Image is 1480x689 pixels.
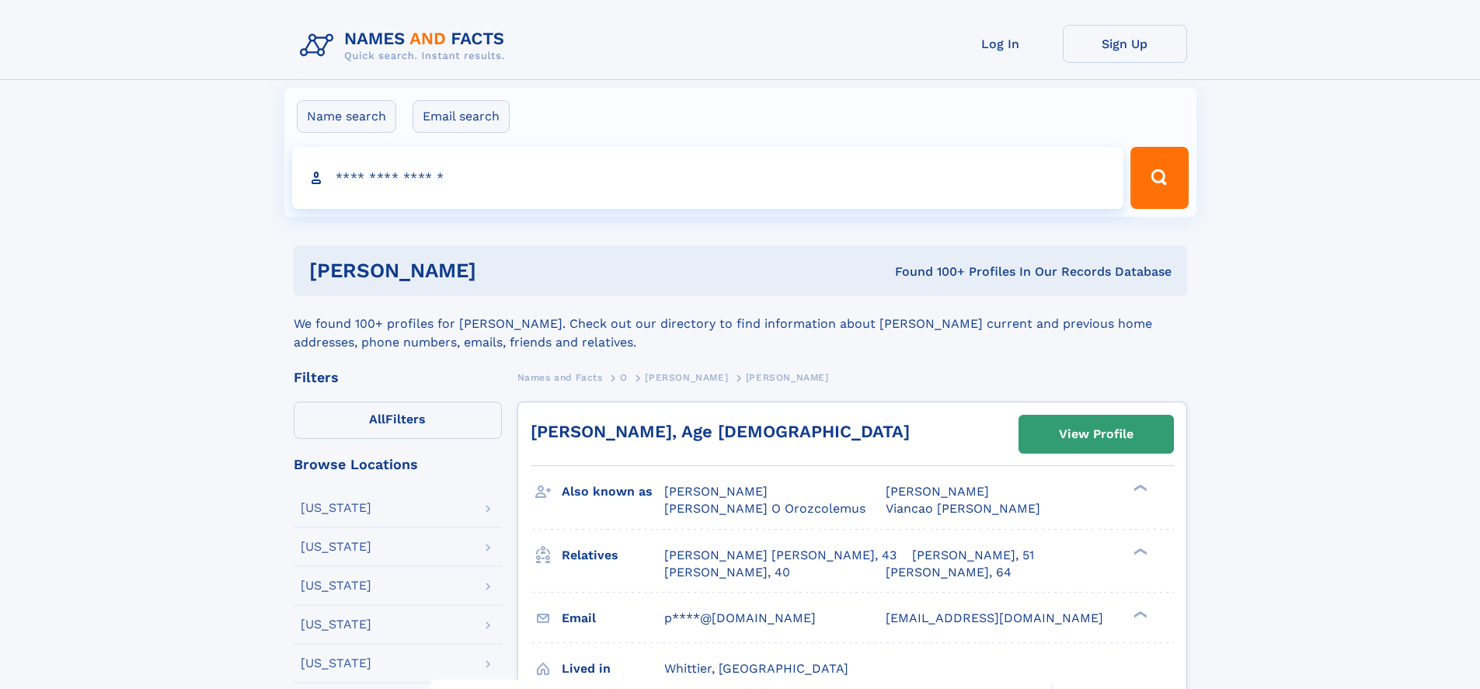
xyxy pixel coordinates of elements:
a: [PERSON_NAME] [PERSON_NAME], 43 [664,547,897,564]
span: [PERSON_NAME] [886,484,989,499]
a: [PERSON_NAME], Age [DEMOGRAPHIC_DATA] [531,422,910,441]
div: Browse Locations [294,458,502,472]
a: [PERSON_NAME], 51 [912,547,1034,564]
a: Names and Facts [517,367,603,387]
span: All [369,412,385,426]
a: [PERSON_NAME], 40 [664,564,790,581]
div: ❯ [1130,546,1148,556]
span: Viancao [PERSON_NAME] [886,501,1040,516]
div: [US_STATE] [301,618,371,631]
span: Whittier, [GEOGRAPHIC_DATA] [664,661,848,676]
input: search input [292,147,1124,209]
h3: Relatives [562,542,664,569]
a: [PERSON_NAME] [645,367,728,387]
label: Name search [297,100,396,133]
span: [PERSON_NAME] [746,372,829,383]
div: [US_STATE] [301,657,371,670]
div: View Profile [1059,416,1134,452]
div: [US_STATE] [301,579,371,592]
div: Found 100+ Profiles In Our Records Database [685,263,1172,280]
span: [EMAIL_ADDRESS][DOMAIN_NAME] [886,611,1103,625]
label: Filters [294,402,502,439]
h3: Email [562,605,664,632]
div: We found 100+ profiles for [PERSON_NAME]. Check out our directory to find information about [PERS... [294,296,1187,352]
a: Log In [938,25,1063,63]
a: View Profile [1019,416,1173,453]
a: [PERSON_NAME], 64 [886,564,1012,581]
h3: Lived in [562,656,664,682]
h3: Also known as [562,478,664,505]
div: ❯ [1130,483,1148,493]
a: O [620,367,628,387]
div: ❯ [1130,609,1148,619]
h1: [PERSON_NAME] [309,261,686,280]
div: [US_STATE] [301,541,371,553]
a: Sign Up [1063,25,1187,63]
span: [PERSON_NAME] [664,484,768,499]
button: Search Button [1130,147,1188,209]
img: Logo Names and Facts [294,25,517,67]
span: [PERSON_NAME] O Orozcolemus [664,501,865,516]
div: Filters [294,371,502,385]
div: [US_STATE] [301,502,371,514]
label: Email search [413,100,510,133]
span: O [620,372,628,383]
span: [PERSON_NAME] [645,372,728,383]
